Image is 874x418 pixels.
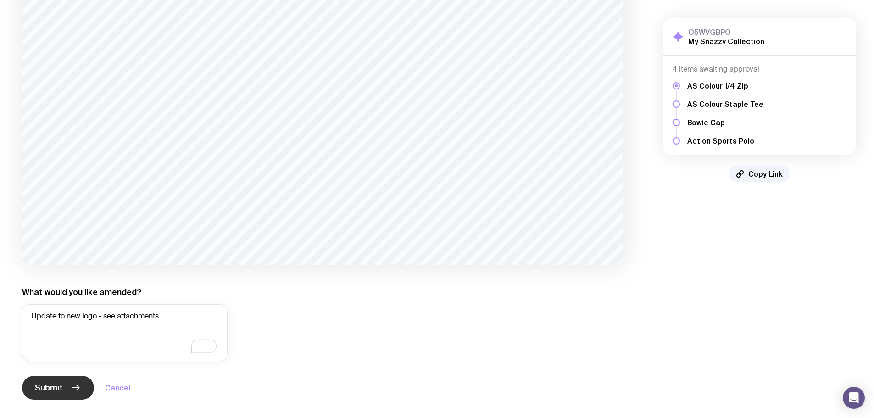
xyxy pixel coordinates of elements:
textarea: To enrich screen reader interactions, please activate Accessibility in Grammarly extension settings [22,304,228,361]
h5: AS Colour 1/4 Zip [687,81,763,90]
div: Open Intercom Messenger [843,387,865,409]
h5: AS Colour Staple Tee [687,100,763,109]
label: What would you like amended? [22,287,142,298]
button: Submit [22,376,94,400]
button: Cancel [105,382,130,393]
span: Submit [35,382,63,393]
span: Copy Link [748,169,783,178]
h3: O5WVGBPO [688,28,764,37]
h5: Bowie Cap [687,118,763,127]
h4: 4 items awaiting approval [673,65,846,74]
h2: My Snazzy Collection [688,37,764,46]
h5: Action Sports Polo [687,136,763,145]
button: Copy Link [729,166,790,182]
